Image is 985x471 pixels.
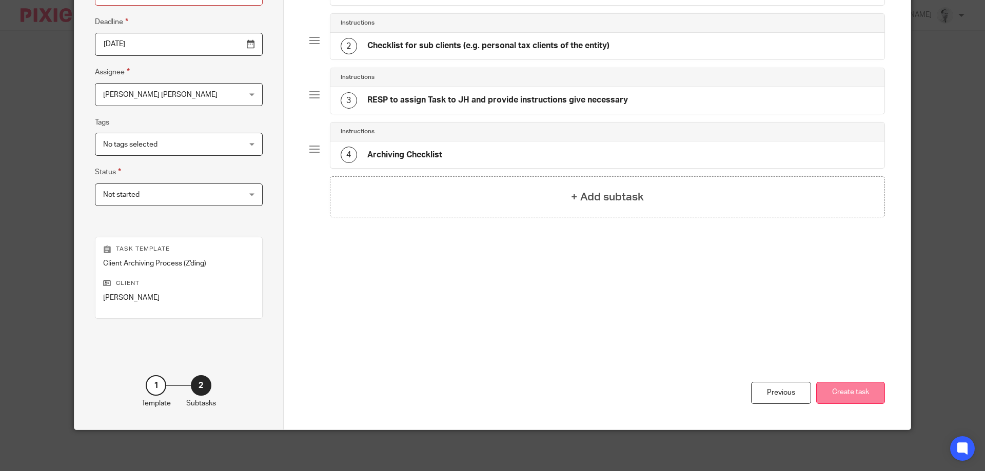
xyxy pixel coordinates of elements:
[103,293,254,303] p: [PERSON_NAME]
[142,398,171,408] p: Template
[341,38,357,54] div: 2
[816,382,885,404] button: Create task
[186,398,216,408] p: Subtasks
[103,258,254,269] p: Client Archiving Process (Z'ding)
[367,150,442,160] h4: Archiving Checklist
[341,73,375,81] h4: Instructions
[95,166,121,178] label: Status
[95,33,263,56] input: Pick a date
[341,128,375,136] h4: Instructions
[95,16,128,28] label: Deadline
[103,279,254,288] p: Client
[103,191,140,198] span: Not started
[146,375,166,396] div: 1
[341,147,357,163] div: 4
[341,92,357,109] div: 3
[95,66,130,78] label: Assignee
[103,141,157,148] span: No tags selected
[103,245,254,253] p: Task template
[95,117,109,128] label: Tags
[367,40,609,51] h4: Checklist for sub clients (e.g. personal tax clients of the entity)
[191,375,211,396] div: 2
[341,19,375,27] h4: Instructions
[103,91,218,98] span: [PERSON_NAME] [PERSON_NAME]
[571,189,644,205] h4: + Add subtask
[367,95,628,106] h4: RESP to assign Task to JH and provide instructions give necessary
[751,382,811,404] div: Previous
